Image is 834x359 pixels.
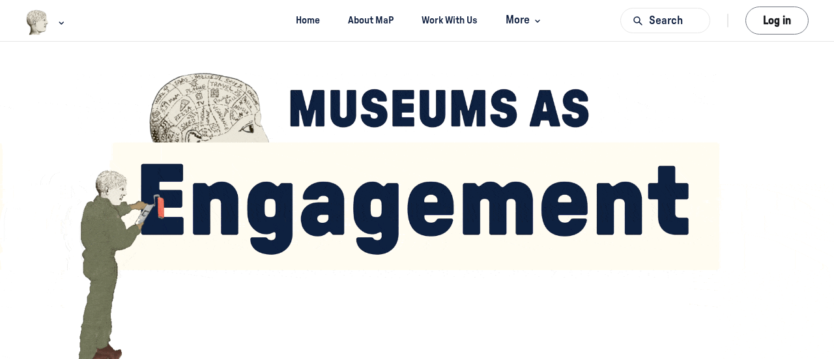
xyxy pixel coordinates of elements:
button: More [495,8,550,33]
button: Log in [745,7,809,35]
button: Search [620,8,710,33]
span: More [506,12,544,29]
img: Museums as Progress logo [25,10,50,35]
button: Museums as Progress logo [25,8,68,36]
a: About MaP [336,8,405,33]
a: Home [284,8,331,33]
a: Work With Us [410,8,489,33]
